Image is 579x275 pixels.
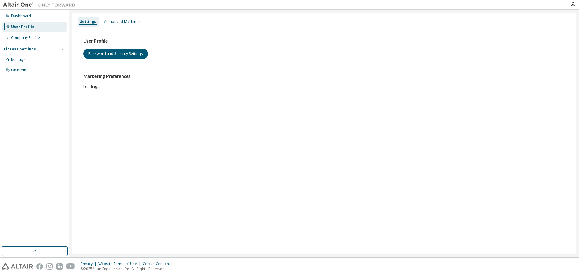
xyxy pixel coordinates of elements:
div: Dashboard [11,14,31,18]
div: Loading... [83,73,565,89]
p: © 2025 Altair Engineering, Inc. All Rights Reserved. [81,266,174,271]
div: License Settings [4,47,36,52]
div: User Profile [11,24,34,29]
h3: User Profile [83,38,565,44]
img: altair_logo.svg [2,263,33,270]
img: linkedin.svg [56,263,63,270]
div: Authorized Machines [104,19,141,24]
div: Cookie Consent [143,261,174,266]
img: instagram.svg [46,263,53,270]
div: Managed [11,57,28,62]
div: On Prem [11,68,26,72]
img: facebook.svg [36,263,43,270]
div: Privacy [81,261,98,266]
div: Company Profile [11,35,40,40]
button: Password and Security Settings [83,49,148,59]
img: youtube.svg [66,263,75,270]
div: Settings [80,19,96,24]
h3: Marketing Preferences [83,73,565,79]
div: Website Terms of Use [98,261,143,266]
img: Altair One [3,2,78,8]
